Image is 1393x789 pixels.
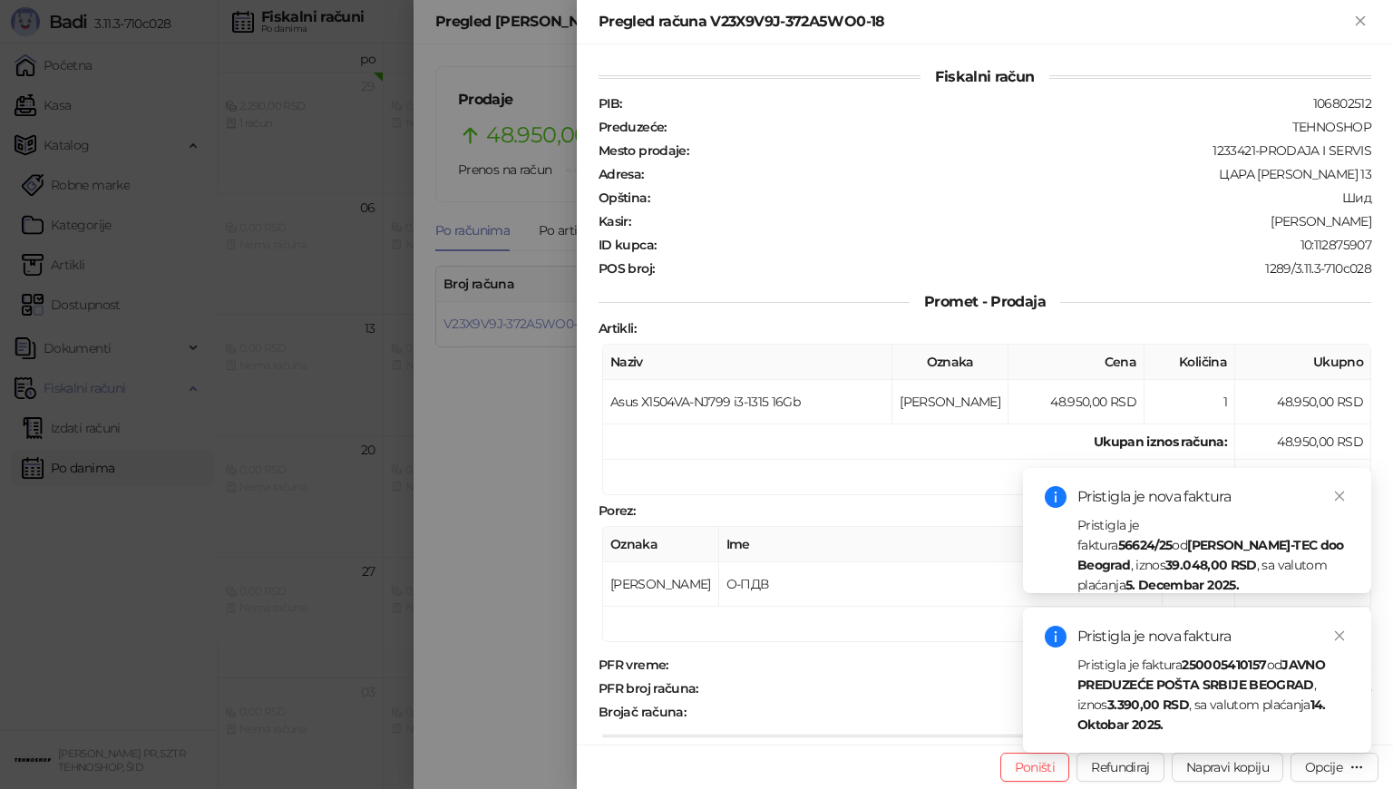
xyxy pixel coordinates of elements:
td: [PERSON_NAME] [892,380,1008,424]
button: Refundiraj [1076,753,1164,782]
div: 18/18ПП [687,704,1373,720]
div: Pristigla je nova faktura [1077,626,1349,648]
div: Pregled računa V23X9V9J-372A5WO0-18 [599,11,1349,33]
strong: [PERSON_NAME]-TEC doo Beograd [1077,537,1344,573]
strong: Porez : [599,502,635,519]
div: ЦАРА [PERSON_NAME] 13 [646,166,1373,182]
th: Cena [1008,345,1145,380]
th: Ukupno [1235,345,1371,380]
th: Naziv [603,345,892,380]
span: close [1333,490,1346,502]
td: 48.950,00 RSD [1008,380,1145,424]
td: Asus X1504VA-NJ799 i3-1315 16Gb [603,380,892,424]
div: 1233421-PRODAJA I SERVIS [690,142,1373,159]
div: [DATE] 13:39:06 [670,657,1373,673]
span: close [1333,629,1346,642]
strong: 3.390,00 RSD [1107,696,1189,713]
button: Opcije [1291,753,1378,782]
div: TEHNOSHOP [668,119,1373,135]
strong: Mesto prodaje : [599,142,688,159]
a: Close [1330,486,1349,506]
strong: POS broj : [599,260,654,277]
button: Poništi [1000,753,1070,782]
div: Pristigla je faktura od , iznos , sa valutom plaćanja [1077,655,1349,735]
td: 48.950,00 RSD [1235,424,1371,460]
div: 1289/3.11.3-710c028 [656,260,1373,277]
a: Close [1330,626,1349,646]
td: 1 [1145,380,1235,424]
div: Opcije [1305,759,1342,775]
span: info-circle [1045,486,1067,508]
strong: 56624/25 [1118,537,1173,553]
div: Pristigla je nova faktura [1077,486,1349,508]
span: Napravi kopiju [1186,759,1269,775]
div: V23X9V9J-372A5WO0-18 [700,680,1373,696]
strong: 5. Decembar 2025. [1125,577,1239,593]
span: Fiskalni račun [921,68,1048,85]
div: Pristigla je faktura od , iznos , sa valutom plaćanja [1077,515,1349,595]
strong: 39.048,00 RSD [1165,557,1257,573]
span: Promet - Prodaja [910,293,1060,310]
strong: Artikli : [599,320,636,336]
th: Oznaka [892,345,1008,380]
strong: 14. Oktobar 2025. [1077,696,1326,733]
td: 48.950,00 RSD [1235,380,1371,424]
strong: Ukupan iznos računa : [1094,433,1227,450]
strong: PFR vreme : [599,657,668,673]
strong: Opština : [599,190,649,206]
strong: ID kupca : [599,237,656,253]
div: 10:112875907 [658,237,1373,253]
td: О-ПДВ [719,562,1163,607]
td: [PERSON_NAME] [603,562,719,607]
div: [PERSON_NAME] [632,213,1373,229]
strong: Adresa : [599,166,644,182]
strong: PFR broj računa : [599,680,698,696]
td: 48.950,00 RSD [1235,460,1371,495]
th: Količina [1145,345,1235,380]
strong: Brojač računa : [599,704,686,720]
strong: 250005410157 [1182,657,1266,673]
strong: PIB : [599,95,621,112]
strong: Preduzeće : [599,119,667,135]
th: Ime [719,527,1163,562]
button: Zatvori [1349,11,1371,33]
button: Napravi kopiju [1172,753,1283,782]
div: Шид [651,190,1373,206]
strong: Kasir : [599,213,630,229]
span: info-circle [1045,626,1067,648]
div: 106802512 [623,95,1373,112]
th: Oznaka [603,527,719,562]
